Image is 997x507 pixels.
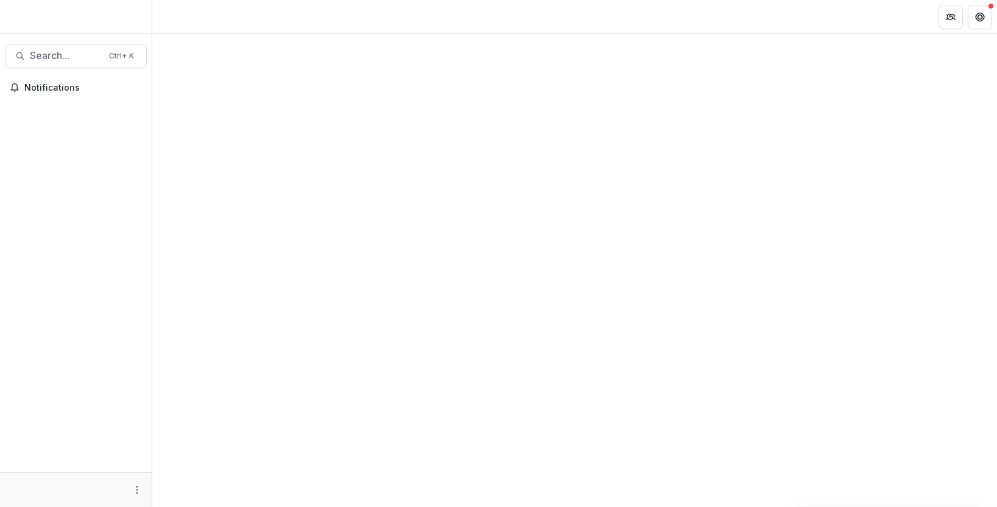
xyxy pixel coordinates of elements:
button: Notifications [5,78,147,97]
span: Search... [30,50,102,61]
span: Notifications [24,83,142,93]
nav: breadcrumb [157,8,209,26]
button: Partners [939,5,963,29]
div: Ctrl + K [107,49,136,63]
button: Get Help [968,5,992,29]
button: Search... [5,44,147,68]
button: More [130,483,144,497]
